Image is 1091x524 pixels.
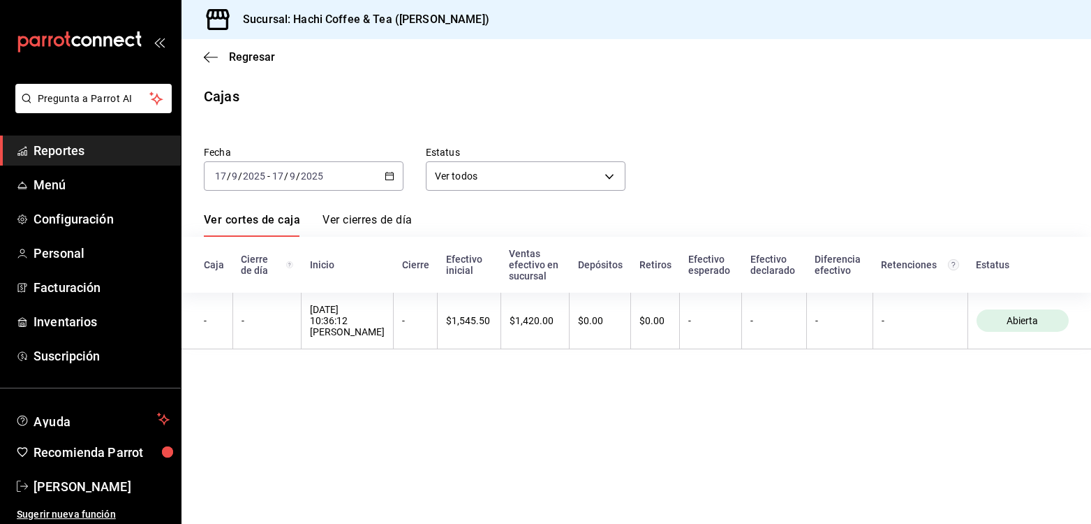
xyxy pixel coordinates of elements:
div: Retiros [639,259,671,270]
span: Recomienda Parrot [34,443,170,462]
div: Depósitos [578,259,623,270]
span: Personal [34,244,170,263]
div: - [750,315,798,326]
div: Ver todos [426,161,625,191]
span: Regresar [229,50,275,64]
span: / [238,170,242,182]
div: Cajas [204,86,239,107]
span: Abierta [1001,315,1044,326]
div: $1,420.00 [510,315,561,326]
button: Regresar [204,50,275,64]
input: ---- [300,170,324,182]
div: - [204,315,224,326]
span: - [267,170,270,182]
div: [DATE] 10:36:12 [PERSON_NAME] [310,304,385,337]
button: Pregunta a Parrot AI [15,84,172,113]
a: Ver cierres de día [322,213,412,237]
input: ---- [242,170,266,182]
div: navigation tabs [204,213,412,237]
span: Ayuda [34,411,151,428]
span: Suscripción [34,347,170,365]
span: Menú [34,175,170,194]
div: - [688,315,733,326]
label: Fecha [204,147,403,157]
div: - [402,315,429,326]
input: -- [214,170,227,182]
h3: Sucursal: Hachi Coffee & Tea ([PERSON_NAME]) [232,11,489,28]
div: $0.00 [578,315,622,326]
div: - [242,315,293,326]
div: Ventas efectivo en sucursal [509,248,561,282]
span: Sugerir nueva función [17,507,170,522]
input: -- [272,170,284,182]
label: Estatus [426,147,625,157]
svg: Total de retenciones de propinas registradas [948,259,959,270]
button: open_drawer_menu [154,36,165,48]
div: Efectivo esperado [688,254,734,276]
div: Retenciones [881,259,959,270]
div: Inicio [310,259,385,270]
span: [PERSON_NAME] [34,477,170,496]
div: Efectivo declarado [750,254,799,276]
div: $1,545.50 [446,315,492,326]
div: Caja [204,259,224,270]
span: Reportes [34,141,170,160]
svg: El número de cierre de día es consecutivo y consolida todos los cortes de caja previos en un únic... [286,259,293,270]
div: $0.00 [639,315,671,326]
div: Cierre [402,259,429,270]
span: Pregunta a Parrot AI [38,92,150,106]
span: Facturación [34,278,170,297]
span: / [284,170,288,182]
span: Inventarios [34,312,170,331]
div: - [882,315,959,326]
div: - [815,315,864,326]
span: / [227,170,231,182]
span: / [296,170,300,182]
span: Configuración [34,210,170,228]
div: Efectivo inicial [446,254,493,276]
div: Cierre de día [241,254,293,276]
div: Estatus [976,259,1069,270]
input: -- [289,170,296,182]
a: Ver cortes de caja [204,213,300,237]
div: Diferencia efectivo [815,254,864,276]
input: -- [231,170,238,182]
a: Pregunta a Parrot AI [10,101,172,116]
